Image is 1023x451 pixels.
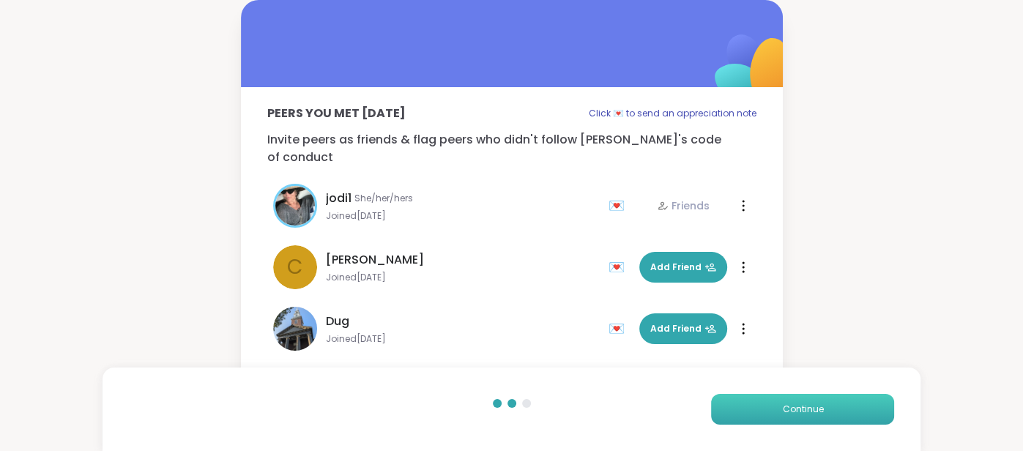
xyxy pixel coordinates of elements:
img: Dug [273,307,317,351]
span: Joined [DATE] [326,210,600,222]
span: jodi1 [326,190,351,207]
span: Joined [DATE] [326,272,600,283]
span: Continue [782,403,823,416]
div: 💌 [609,317,630,340]
span: She/her/hers [354,193,413,204]
div: 💌 [609,256,630,279]
p: Peers you met [DATE] [267,105,406,122]
p: Invite peers as friends & flag peers who didn't follow [PERSON_NAME]'s code of conduct [267,131,756,166]
span: Add Friend [650,261,716,274]
p: Click 💌 to send an appreciation note [589,105,756,122]
span: Joined [DATE] [326,333,600,345]
span: Add Friend [650,322,716,335]
span: Dug [326,313,349,330]
button: Continue [711,394,894,425]
span: [PERSON_NAME] [326,251,424,269]
div: 💌 [609,194,630,217]
button: Add Friend [639,252,727,283]
button: Add Friend [639,313,727,344]
span: C [287,252,302,283]
img: jodi1 [275,186,315,225]
div: Friends [657,198,710,213]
